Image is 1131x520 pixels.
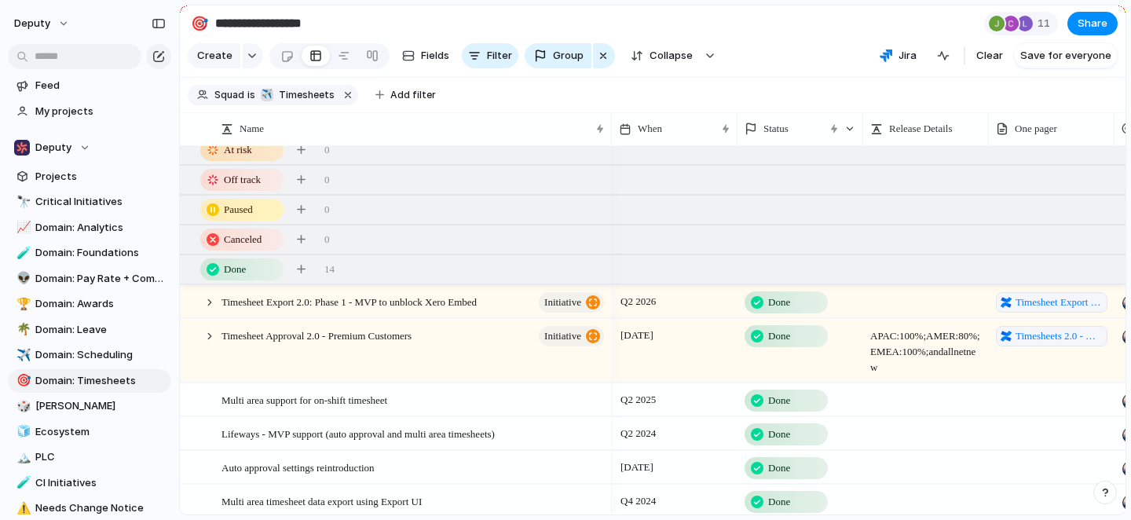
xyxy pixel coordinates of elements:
a: 🏆Domain: Awards [8,292,171,316]
span: [DATE] [617,458,657,477]
span: initiative [544,291,581,313]
button: ✈️ [14,347,30,363]
span: Critical Initiatives [35,194,166,210]
div: 🧊 [16,423,27,441]
span: Q2 2025 [617,390,660,409]
div: ✈️ [16,346,27,364]
span: Domain: Awards [35,296,166,312]
span: Projects [35,169,166,185]
span: Status [763,121,789,137]
span: Jira [899,48,917,64]
button: Jira [873,44,923,68]
button: initiative [539,292,604,313]
div: 🏔️ [16,449,27,467]
div: 👽 [16,269,27,287]
span: initiative [544,325,581,347]
span: Timesheet Export 2.0: Phase 1 - MVP to unblock Xero Embed [221,292,477,310]
span: [DATE] [617,326,657,345]
a: 👽Domain: Pay Rate + Compliance [8,267,171,291]
span: Domain: Timesheets [35,373,166,389]
span: Q2 2024 [617,424,660,443]
span: Deputy [35,140,71,156]
button: 🏔️ [14,449,30,465]
span: Multi area support for on-shift timesheet [221,390,387,408]
span: Fields [421,48,449,64]
span: 0 [324,202,330,218]
span: Paused [224,202,253,218]
a: 🎲[PERSON_NAME] [8,394,171,418]
a: 🎯Domain: Timesheets [8,369,171,393]
span: Q4 2024 [617,492,660,511]
span: Done [768,393,790,408]
div: 🏔️PLC [8,445,171,469]
span: Domain: Scheduling [35,347,166,363]
div: 🔭 [16,193,27,211]
span: Done [768,460,790,476]
button: Add filter [366,84,445,106]
button: Create [188,43,240,68]
span: Timesheets 2.0 - GTM [1016,328,1103,344]
button: 🔭 [14,194,30,210]
button: 🌴 [14,322,30,338]
div: 📈Domain: Analytics [8,216,171,240]
span: Release Details [889,121,953,137]
button: ✈️Timesheets [257,86,338,104]
span: Timesheet Approval 2.0 - Premium Customers [221,326,412,344]
a: My projects [8,100,171,123]
button: 👽 [14,271,30,287]
span: 0 [324,172,330,188]
span: Filter [487,48,512,64]
span: Done [768,494,790,510]
span: Name [240,121,264,137]
a: 🔭Critical Initiatives [8,190,171,214]
span: Timesheet Export 2.0 [1016,295,1103,310]
button: Filter [462,43,518,68]
a: ✈️Domain: Scheduling [8,343,171,367]
span: Q2 2026 [617,292,660,311]
span: Done [768,295,790,310]
div: 🎯 [16,372,27,390]
span: Canceled [224,232,262,247]
span: Done [768,328,790,344]
button: deputy [7,11,78,36]
div: 🧊Ecosystem [8,420,171,444]
button: 🧪 [14,245,30,261]
div: ⚠️ [16,500,27,518]
div: 🧪Domain: Foundations [8,241,171,265]
span: Done [224,262,246,277]
span: Done [768,427,790,442]
span: 11 [1038,16,1055,31]
div: 🌴 [16,320,27,339]
span: Lifeways - MVP support (auto approval and multi area timesheets) [221,424,495,442]
span: CI Initiatives [35,475,166,491]
button: Group [525,43,591,68]
div: 🎯 [191,13,208,34]
span: Share [1078,16,1107,31]
button: 🏆 [14,296,30,312]
button: 📈 [14,220,30,236]
span: is [247,88,255,102]
span: 14 [324,262,335,277]
a: ⚠️Needs Change Notice [8,496,171,520]
span: Squad [214,88,244,102]
div: ✈️ [261,89,273,101]
span: Create [197,48,232,64]
a: Timesheets 2.0 - GTM [996,326,1107,346]
a: 🧪CI Initiatives [8,471,171,495]
div: 📈 [16,218,27,236]
a: 🌴Domain: Leave [8,318,171,342]
button: Clear [970,43,1009,68]
button: is [244,86,258,104]
button: Share [1067,12,1118,35]
span: When [638,121,662,137]
span: Needs Change Notice [35,500,166,516]
span: Collapse [650,48,693,64]
span: Add filter [390,88,436,102]
button: 🎯 [187,11,212,36]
